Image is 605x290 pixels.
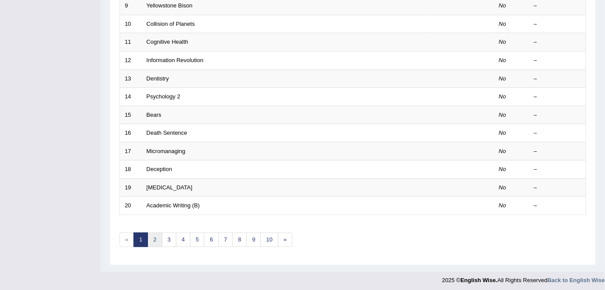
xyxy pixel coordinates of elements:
td: 18 [120,161,142,179]
em: No [499,148,507,154]
div: – [534,202,581,210]
a: 9 [246,233,261,247]
div: – [534,56,581,65]
a: Back to English Wise [548,277,605,284]
a: 3 [162,233,176,247]
a: 1 [134,233,148,247]
a: 2 [148,233,162,247]
strong: English Wise. [461,277,497,284]
a: 10 [260,233,278,247]
a: 8 [232,233,247,247]
a: 6 [204,233,218,247]
a: Psychology 2 [147,93,180,100]
td: 19 [120,178,142,197]
a: Death Sentence [147,129,187,136]
em: No [499,2,507,9]
a: [MEDICAL_DATA] [147,184,193,191]
td: 15 [120,106,142,124]
em: No [499,75,507,82]
div: – [534,111,581,119]
td: 14 [120,88,142,106]
div: – [534,147,581,156]
td: 12 [120,51,142,70]
a: 7 [218,233,233,247]
a: Information Revolution [147,57,204,63]
span: « [120,233,134,247]
div: – [534,38,581,46]
td: 11 [120,33,142,52]
a: Dentistry [147,75,169,82]
div: 2025 © All Rights Reserved [442,272,605,285]
a: Micromanaging [147,148,186,154]
a: 5 [190,233,204,247]
a: Collision of Planets [147,21,195,27]
a: Yellowstone Bison [147,2,193,9]
div: – [534,129,581,137]
a: Cognitive Health [147,38,188,45]
a: 4 [176,233,190,247]
div: – [534,165,581,174]
em: No [499,93,507,100]
a: Bears [147,112,162,118]
div: – [534,75,581,83]
div: – [534,2,581,10]
em: No [499,129,507,136]
em: No [499,57,507,63]
td: 16 [120,124,142,143]
td: 13 [120,70,142,88]
em: No [499,112,507,118]
a: Academic Writing (B) [147,202,200,209]
td: 20 [120,197,142,215]
em: No [499,38,507,45]
em: No [499,21,507,27]
div: – [534,20,581,28]
div: – [534,184,581,192]
a: » [278,233,292,247]
td: 10 [120,15,142,33]
em: No [499,202,507,209]
div: – [534,93,581,101]
em: No [499,184,507,191]
em: No [499,166,507,172]
td: 17 [120,142,142,161]
a: Deception [147,166,172,172]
